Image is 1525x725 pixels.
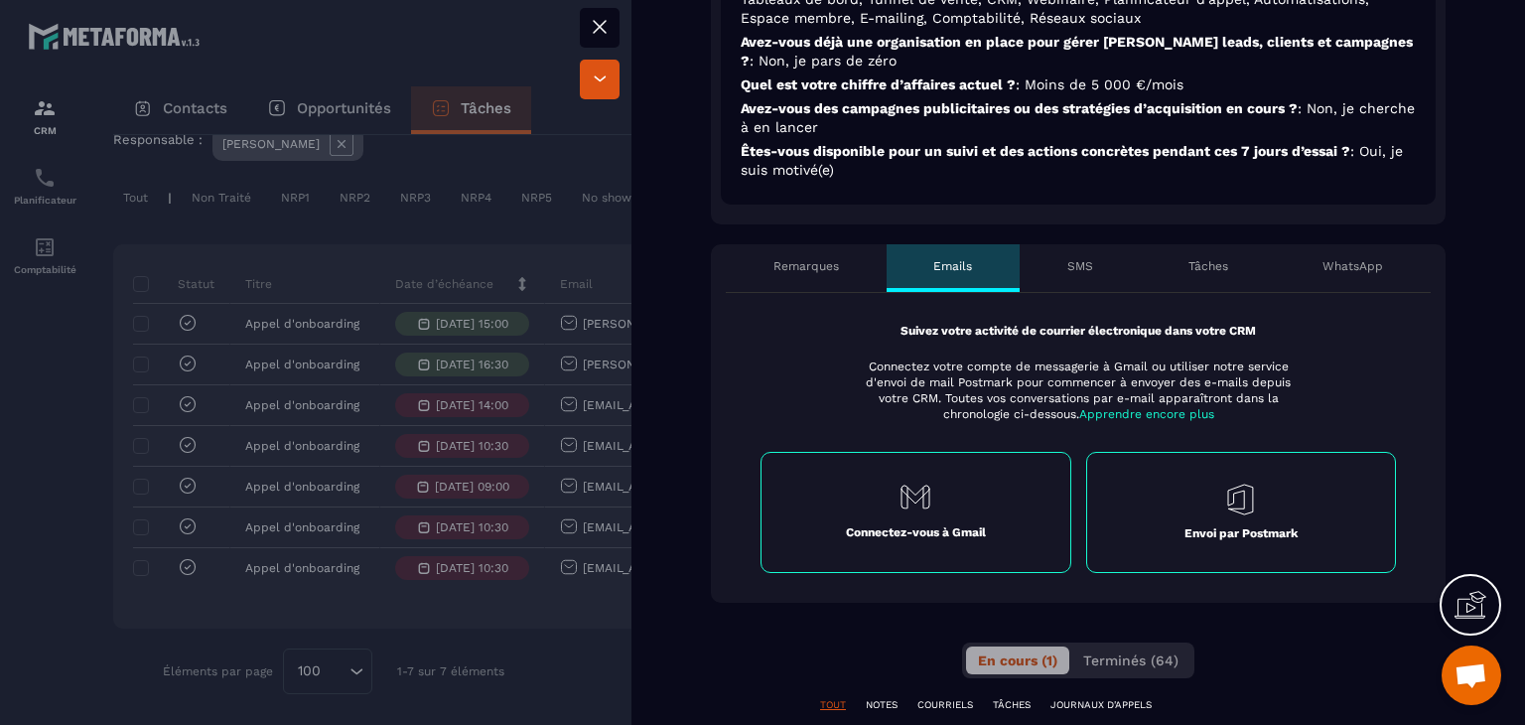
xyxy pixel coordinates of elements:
span: Apprendre encore plus [1079,407,1214,421]
p: Connectez votre compte de messagerie à Gmail ou utiliser notre service d'envoi de mail Postmark p... [853,359,1304,422]
p: TÂCHES [993,698,1031,712]
span: Terminés (64) [1083,652,1178,668]
button: Terminés (64) [1071,647,1190,674]
p: Avez-vous des campagnes publicitaires ou des stratégies d’acquisition en cours ? [741,99,1416,137]
p: Tâches [1188,258,1228,274]
p: Êtes-vous disponible pour un suivi et des actions concrètes pendant ces 7 jours d’essai ? [741,142,1416,180]
span: En cours (1) [978,652,1057,668]
p: Remarques [773,258,839,274]
p: JOURNAUX D'APPELS [1050,698,1152,712]
p: TOUT [820,698,846,712]
p: NOTES [866,698,898,712]
p: Connectez-vous à Gmail [846,524,986,540]
p: COURRIELS [917,698,973,712]
p: Envoi par Postmark [1184,525,1298,541]
span: : Non, je pars de zéro [750,53,897,69]
button: En cours (1) [966,647,1069,674]
p: Emails [933,258,972,274]
span: : Moins de 5 000 €/mois [1016,76,1183,92]
p: Suivez votre activité de courrier électronique dans votre CRM [761,323,1396,339]
p: SMS [1067,258,1093,274]
p: Avez-vous déjà une organisation en place pour gérer [PERSON_NAME] leads, clients et campagnes ? [741,33,1416,71]
p: Quel est votre chiffre d’affaires actuel ? [741,75,1416,94]
p: WhatsApp [1322,258,1383,274]
div: Ouvrir le chat [1442,646,1501,705]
